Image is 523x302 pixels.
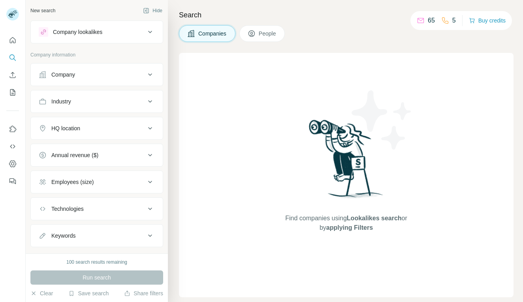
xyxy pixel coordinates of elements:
[51,232,75,240] div: Keywords
[31,23,163,41] button: Company lookalikes
[53,28,102,36] div: Company lookalikes
[179,9,514,21] h4: Search
[31,173,163,191] button: Employees (size)
[469,15,506,26] button: Buy credits
[6,174,19,188] button: Feedback
[51,178,94,186] div: Employees (size)
[68,289,109,297] button: Save search
[198,30,227,38] span: Companies
[259,30,277,38] span: People
[30,7,55,14] div: New search
[6,68,19,82] button: Enrich CSV
[124,289,163,297] button: Share filters
[30,51,163,58] p: Company information
[31,65,163,84] button: Company
[305,118,388,206] img: Surfe Illustration - Woman searching with binoculars
[66,259,127,266] div: 100 search results remaining
[452,16,456,25] p: 5
[31,226,163,245] button: Keywords
[51,205,84,213] div: Technologies
[346,84,418,156] img: Surfe Illustration - Stars
[6,122,19,136] button: Use Surfe on LinkedIn
[6,139,19,154] button: Use Surfe API
[326,224,373,231] span: applying Filters
[31,146,163,165] button: Annual revenue ($)
[6,33,19,47] button: Quick start
[51,71,75,79] div: Company
[51,151,98,159] div: Annual revenue ($)
[6,51,19,65] button: Search
[30,289,53,297] button: Clear
[31,92,163,111] button: Industry
[31,119,163,138] button: HQ location
[283,214,409,233] span: Find companies using or by
[428,16,435,25] p: 65
[347,215,402,221] span: Lookalikes search
[6,85,19,99] button: My lists
[137,5,168,17] button: Hide
[51,98,71,105] div: Industry
[31,199,163,218] button: Technologies
[6,157,19,171] button: Dashboard
[51,124,80,132] div: HQ location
